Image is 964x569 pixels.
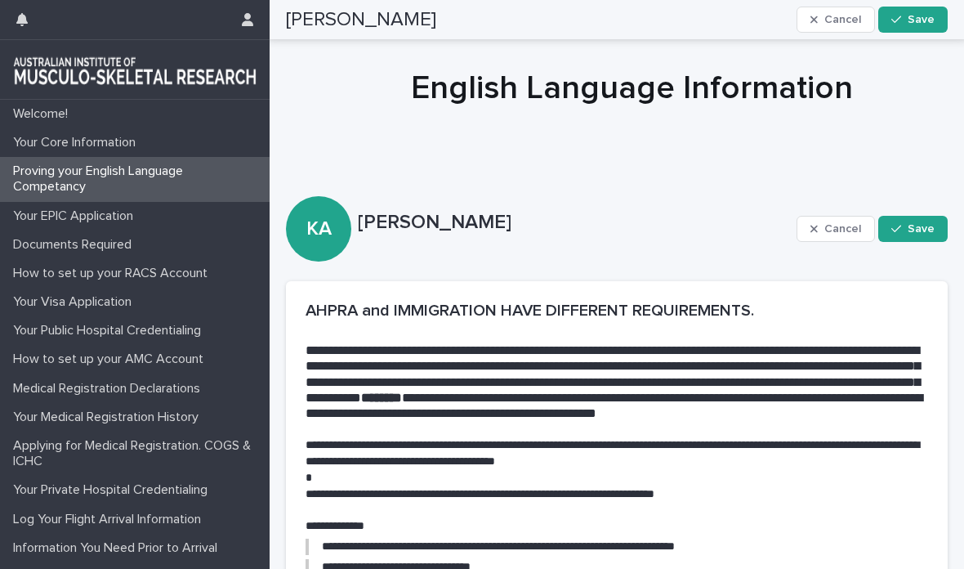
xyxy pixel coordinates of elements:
h1: English Language Information [303,69,960,108]
p: Documents Required [7,237,145,253]
p: Your Visa Application [7,294,145,310]
p: How to set up your AMC Account [7,352,216,367]
span: Cancel [824,223,861,235]
button: Cancel [797,216,875,242]
p: Your Core Information [7,135,149,150]
p: Your Public Hospital Credentialing [7,323,214,338]
p: Log Your Flight Arrival Information [7,512,214,527]
div: KA [286,152,351,241]
p: How to set up your RACS Account [7,266,221,281]
img: 1xcjEmqDTcmQhduivVBy [13,53,257,86]
p: Information You Need Prior to Arrival [7,540,230,556]
button: Save [878,216,948,242]
p: Your Medical Registration History [7,410,212,425]
p: Medical Registration Declarations [7,381,213,397]
p: Welcome! [7,106,81,122]
p: Proving your English Language Competancy [7,164,270,195]
h2: AHPRA and IMMIGRATION HAVE DIFFERENT REQUIREMENTS. [306,301,928,320]
span: Save [908,223,935,235]
p: Your Private Hospital Credentialing [7,482,221,498]
p: Your EPIC Application [7,208,146,224]
p: [PERSON_NAME] [358,211,790,235]
p: Applying for Medical Registration. COGS & ICHC [7,438,270,469]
